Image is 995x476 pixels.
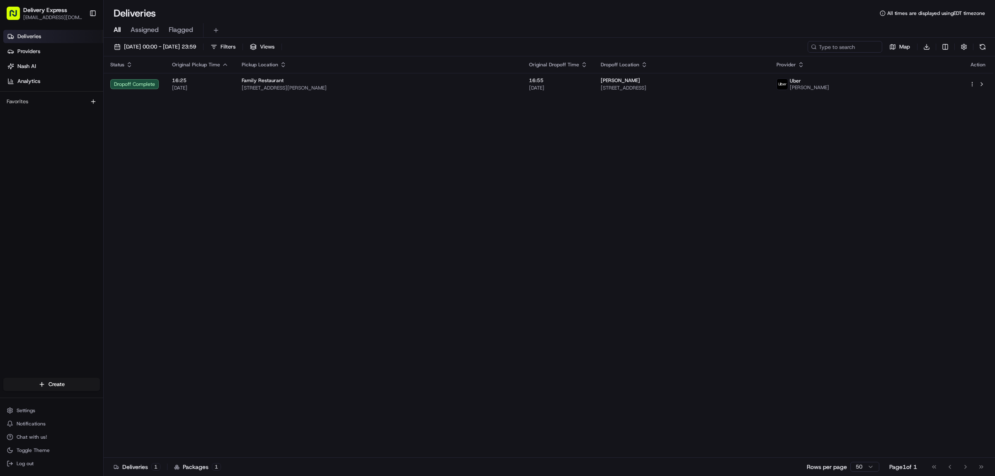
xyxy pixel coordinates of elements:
button: Delivery Express[EMAIL_ADDRESS][DOMAIN_NAME] [3,3,86,23]
span: Dropoff Location [601,61,639,68]
span: Notifications [17,420,46,427]
span: Log out [17,460,34,467]
span: Original Dropoff Time [529,61,579,68]
span: [PERSON_NAME] [790,84,829,91]
p: Rows per page [807,463,847,471]
div: Page 1 of 1 [889,463,917,471]
span: Map [899,43,910,51]
span: 16:25 [172,77,228,84]
a: Nash AI [3,60,103,73]
span: [DATE] 00:00 - [DATE] 23:59 [124,43,196,51]
span: Views [260,43,274,51]
button: Toggle Theme [3,444,100,456]
span: Analytics [17,78,40,85]
button: Create [3,378,100,391]
a: Analytics [3,75,103,88]
span: Settings [17,407,35,414]
span: Pickup Location [242,61,278,68]
button: [DATE] 00:00 - [DATE] 23:59 [110,41,200,53]
img: uber-new-logo.jpeg [777,79,788,90]
div: 1 [212,463,221,471]
span: Uber [790,78,801,84]
div: Action [969,61,987,68]
span: Flagged [169,25,193,35]
span: [DATE] [172,85,228,91]
span: Assigned [131,25,159,35]
span: Nash AI [17,63,36,70]
span: Family Restaurant [242,77,284,84]
span: Toggle Theme [17,447,50,454]
button: Settings [3,405,100,416]
span: Create [49,381,65,388]
span: Status [110,61,124,68]
a: Deliveries [3,30,103,43]
span: Deliveries [17,33,41,40]
button: Refresh [977,41,988,53]
span: [STREET_ADDRESS] [601,85,763,91]
input: Type to search [808,41,882,53]
span: [PERSON_NAME] [601,77,640,84]
span: All [114,25,121,35]
span: All times are displayed using EDT timezone [887,10,985,17]
h1: Deliveries [114,7,156,20]
button: Chat with us! [3,431,100,443]
button: Filters [207,41,239,53]
span: [DATE] [529,85,587,91]
span: Providers [17,48,40,55]
span: Original Pickup Time [172,61,220,68]
span: Provider [777,61,796,68]
button: Notifications [3,418,100,430]
button: [EMAIL_ADDRESS][DOMAIN_NAME] [23,14,83,21]
button: Log out [3,458,100,469]
div: Deliveries [114,463,160,471]
span: [STREET_ADDRESS][PERSON_NAME] [242,85,516,91]
button: Delivery Express [23,6,67,14]
div: Favorites [3,95,100,108]
span: 16:55 [529,77,587,84]
span: Chat with us! [17,434,47,440]
span: Filters [221,43,235,51]
div: Packages [174,463,221,471]
button: Views [246,41,278,53]
a: Providers [3,45,103,58]
button: Map [886,41,914,53]
div: 1 [151,463,160,471]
